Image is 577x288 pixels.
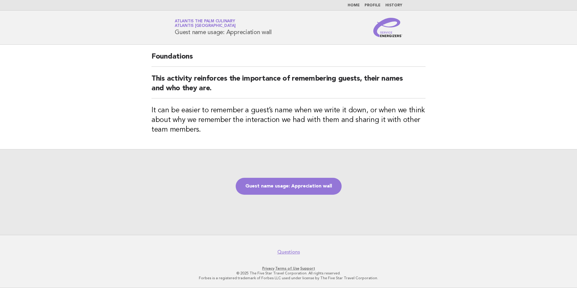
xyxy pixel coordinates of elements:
[175,24,236,28] span: Atlantis [GEOGRAPHIC_DATA]
[236,178,342,195] a: Guest name usage: Appreciation wall
[365,4,381,7] a: Profile
[104,266,473,271] p: · ·
[262,266,274,270] a: Privacy
[104,271,473,276] p: © 2025 The Five Star Travel Corporation. All rights reserved.
[175,19,236,28] a: Atlantis The Palm CulinaryAtlantis [GEOGRAPHIC_DATA]
[104,276,473,280] p: Forbes is a registered trademark of Forbes LLC used under license by The Five Star Travel Corpora...
[300,266,315,270] a: Support
[175,20,271,35] h1: Guest name usage: Appreciation wall
[151,106,426,135] h3: It can be easier to remember a guest’s name when we write it down, or when we think about why we ...
[373,18,402,37] img: Service Energizers
[151,52,426,67] h2: Foundations
[275,266,299,270] a: Terms of Use
[151,74,426,98] h2: This activity reinforces the importance of remembering guests, their names and who they are.
[385,4,402,7] a: History
[348,4,360,7] a: Home
[277,249,300,255] a: Questions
